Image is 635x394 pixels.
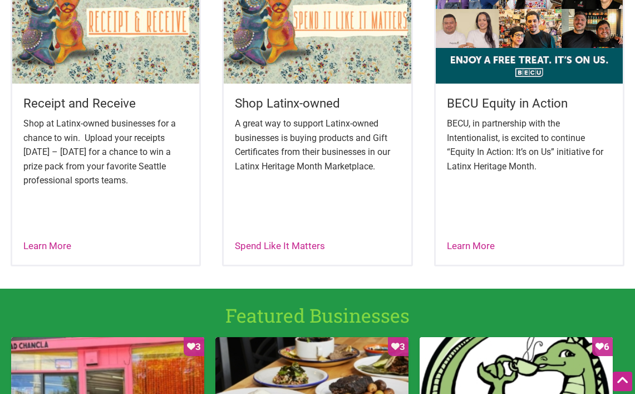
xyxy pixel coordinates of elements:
[447,95,612,112] h5: BECU Equity in Action
[9,302,626,329] h1: Featured Businesses
[23,95,188,112] h5: Receipt and Receive
[447,116,612,173] p: BECU, in partnership with the Intentionalist, is excited to continue “Equity In Action: It’s on U...
[613,372,632,391] div: Scroll Back to Top
[235,240,325,251] a: Spend Like It Matters
[23,116,188,188] p: Shop at Latinx-owned businesses for a chance to win. Upload your receipts [DATE] – [DATE] for a c...
[235,95,400,112] h5: Shop Latinx-owned
[447,240,495,251] a: Learn More
[235,116,400,173] p: A great way to support Latinx-owned businesses is buying products and Gift Certificates from thei...
[23,240,71,251] a: Learn More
